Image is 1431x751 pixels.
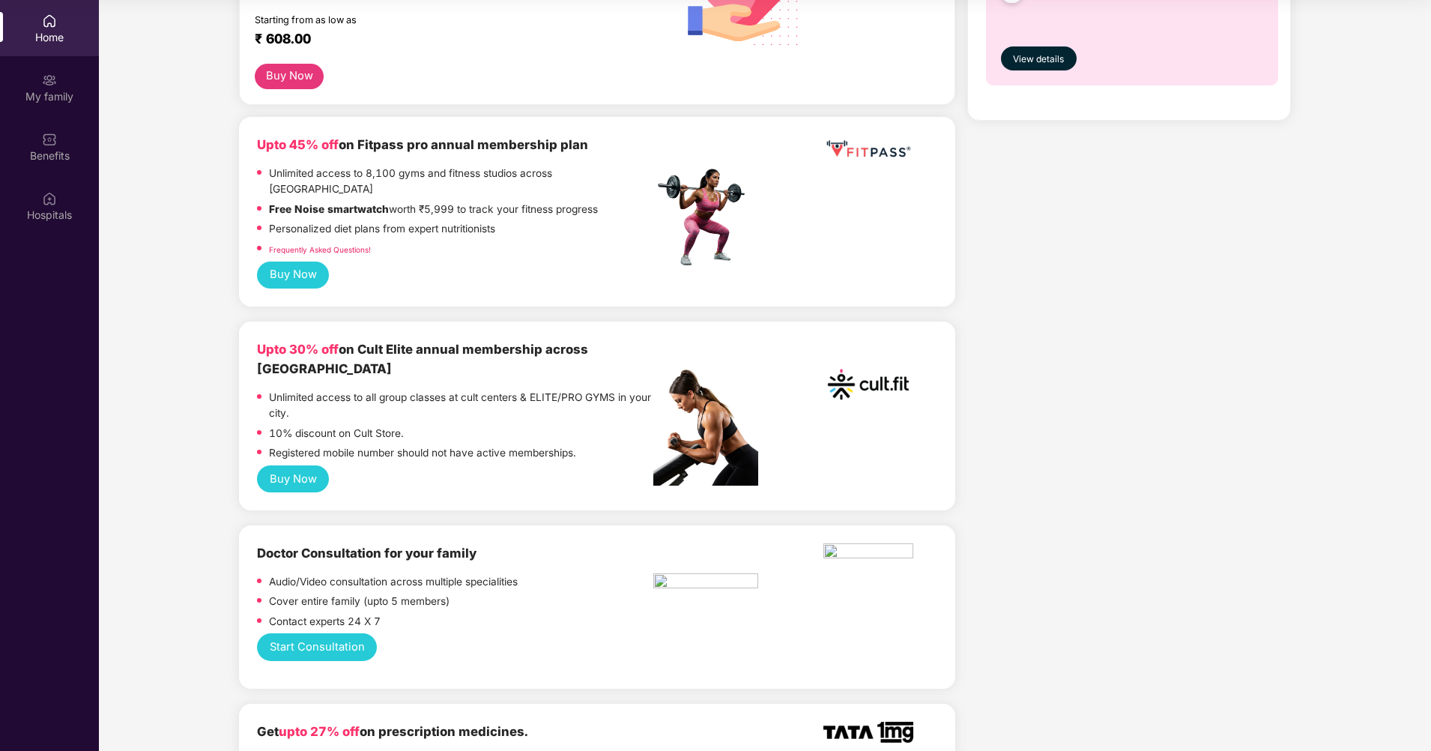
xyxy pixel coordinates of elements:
button: Buy Now [257,465,329,493]
b: Doctor Consultation for your family [257,546,477,561]
img: cult.png [823,340,913,429]
img: svg+xml;base64,PHN2ZyB3aWR0aD0iMjAiIGhlaWdodD0iMjAiIHZpZXdCb3g9IjAgMCAyMCAyMCIgZmlsbD0ibm9uZSIgeG... [42,73,57,88]
img: pc2.png [653,370,758,486]
p: Unlimited access to 8,100 gyms and fitness studios across [GEOGRAPHIC_DATA] [269,166,654,198]
div: Starting from as low as [255,14,590,25]
b: Get on prescription medicines. [257,724,527,739]
img: svg+xml;base64,PHN2ZyBpZD0iSG9zcGl0YWxzIiB4bWxucz0iaHR0cDovL3d3dy53My5vcmcvMjAwMC9zdmciIHdpZHRoPS... [42,191,57,206]
p: Cover entire family (upto 5 members) [269,594,450,610]
strong: Free Noise smartwatch [269,203,389,215]
button: Buy Now [257,262,329,289]
p: 10% discount on Cult Store. [269,426,404,442]
b: Upto 45% off [257,137,339,152]
b: Upto 30% off [257,342,339,357]
p: Personalized diet plans from expert nutritionists [269,221,495,238]
b: on Cult Elite annual membership across [GEOGRAPHIC_DATA] [257,342,588,376]
span: View details [1013,52,1064,67]
a: Frequently Asked Questions! [269,245,371,254]
p: Audio/Video consultation across multiple specialities [269,574,518,591]
img: TATA_1mg_Logo.png [823,722,913,742]
b: on Fitpass pro annual membership plan [257,137,588,152]
p: Unlimited access to all group classes at cult centers & ELITE/PRO GYMS in your city. [269,390,654,422]
p: worth ₹5,999 to track your fitness progress [269,202,598,218]
img: svg+xml;base64,PHN2ZyBpZD0iSG9tZSIgeG1sbnM9Imh0dHA6Ly93d3cudzMub3JnLzIwMDAvc3ZnIiB3aWR0aD0iMjAiIG... [42,13,57,28]
button: Start Consultation [257,633,377,661]
img: fppp.png [823,135,913,163]
img: fpp.png [653,165,758,270]
span: upto 27% off [279,724,360,739]
img: physica%20-%20Edited.png [823,543,913,563]
div: ₹ 608.00 [255,31,639,49]
p: Registered mobile number should not have active memberships. [269,445,576,462]
button: Buy Now [255,64,324,90]
p: Contact experts 24 X 7 [269,614,381,630]
button: View details [1001,46,1077,70]
img: svg+xml;base64,PHN2ZyBpZD0iQmVuZWZpdHMiIHhtbG5zPSJodHRwOi8vd3d3LnczLm9yZy8yMDAwL3N2ZyIgd2lkdGg9Ij... [42,132,57,147]
img: pngtree-physiotherapy-physiotherapist-rehab-disability-stretching-png-image_6063262.png [653,573,758,593]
